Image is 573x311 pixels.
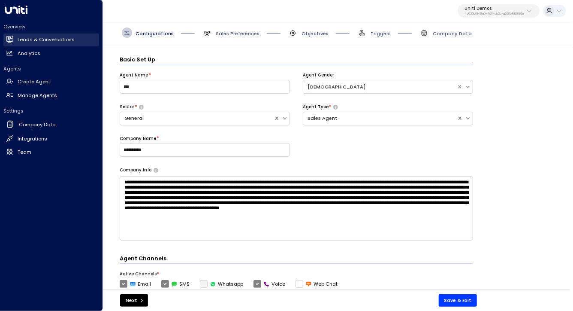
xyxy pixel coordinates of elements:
h3: Basic Set Up [120,55,473,65]
h4: Agent Channels [120,254,473,264]
h2: Manage Agents [18,92,57,99]
h2: Settings [3,107,99,114]
h2: Analytics [18,50,40,57]
button: Save & Exit [439,294,477,307]
a: Create Agent [3,76,99,88]
h2: Company Data [19,121,56,128]
button: Select whether your copilot will handle inquiries directly from leads or from brokers representin... [139,105,144,109]
span: Sales Preferences [216,30,259,37]
div: Sales Agent [308,115,452,122]
label: Agent Gender [303,72,334,78]
label: Whatsapp [200,280,243,288]
a: Team [3,146,99,159]
h2: Integrations [18,135,47,143]
label: Company Info [120,167,151,173]
a: Integrations [3,132,99,145]
span: Company Data [433,30,472,37]
button: Uniti Demos4c025b01-9fa0-46ff-ab3a-a620b886896e [458,4,540,18]
button: Next [120,294,148,307]
span: Objectives [302,30,329,37]
p: 4c025b01-9fa0-46ff-ab3a-a620b886896e [464,12,524,15]
a: Manage Agents [3,89,99,102]
label: Agent Name [120,72,148,78]
h2: Create Agent [18,78,50,85]
label: Active Channels [120,271,157,277]
label: Web Chat [296,280,338,288]
span: Configurations [136,30,174,37]
label: Email [120,280,151,288]
div: To activate this channel, please go to the Integrations page [200,280,243,288]
label: SMS [161,280,190,288]
h2: Overview [3,23,99,30]
label: Company Name [120,136,156,142]
button: Provide a brief overview of your company, including your industry, products or services, and any ... [154,168,158,172]
label: Agent Type [303,104,329,110]
span: Triggers [371,30,391,37]
a: Leads & Conversations [3,34,99,46]
a: Analytics [3,47,99,60]
h2: Team [18,149,31,156]
label: Voice [253,280,285,288]
p: Uniti Demos [464,6,524,11]
a: Company Data [3,118,99,132]
button: Select whether your copilot will handle inquiries directly from leads or from brokers representin... [333,105,338,109]
h2: Agents [3,65,99,72]
div: [DEMOGRAPHIC_DATA] [308,83,452,91]
h2: Leads & Conversations [18,36,75,43]
label: Sector [120,104,134,110]
div: General [124,115,269,122]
